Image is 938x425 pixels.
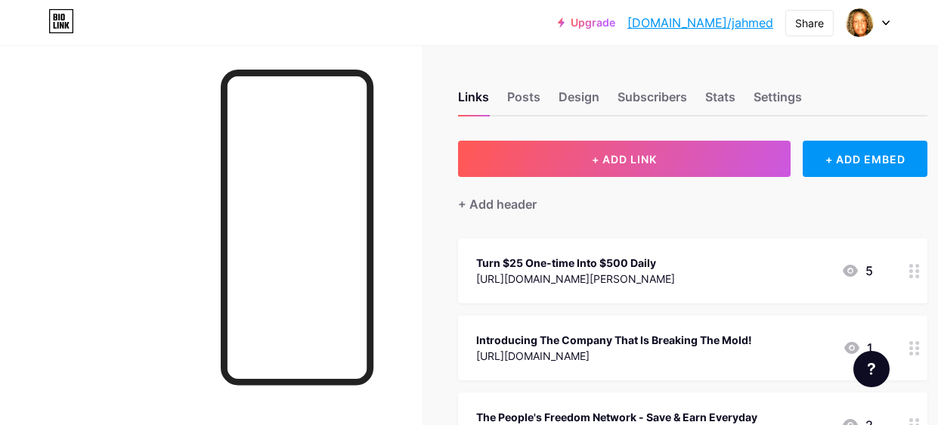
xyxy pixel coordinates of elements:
div: Introducing The Company That Is Breaking The Mold! [476,332,752,348]
div: + Add header [458,195,537,213]
div: [URL][DOMAIN_NAME] [476,348,752,364]
div: Posts [507,88,540,115]
div: [URL][DOMAIN_NAME][PERSON_NAME] [476,271,675,287]
div: Subscribers [618,88,687,115]
div: + ADD EMBED [803,141,927,177]
div: Stats [705,88,735,115]
a: [DOMAIN_NAME]/jahmed [627,14,773,32]
div: Settings [754,88,802,115]
div: The People's Freedom Network - Save & Earn Everyday [476,409,757,425]
img: jahmed [845,8,874,37]
div: Turn $25 One-time Into $500 Daily [476,255,675,271]
div: Links [458,88,489,115]
button: + ADD LINK [458,141,791,177]
div: Share [795,15,824,31]
span: + ADD LINK [592,153,657,166]
div: Design [559,88,599,115]
div: 5 [841,262,873,280]
a: Upgrade [558,17,615,29]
